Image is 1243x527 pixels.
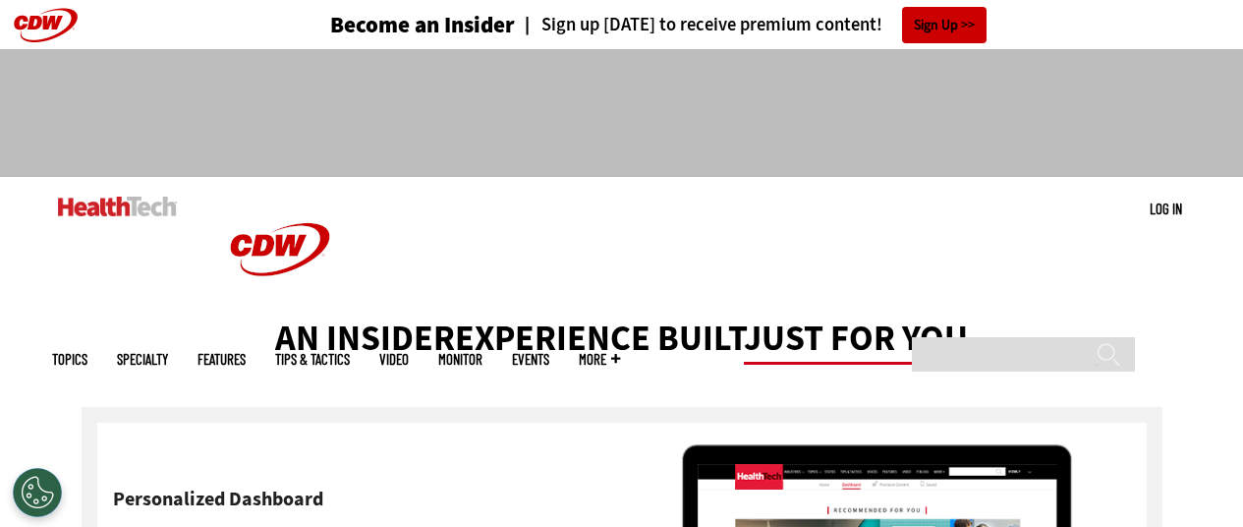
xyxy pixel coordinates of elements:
div: Cookies Settings [13,468,62,517]
a: Sign up [DATE] to receive premium content! [515,16,882,34]
h2: Personalized Dashboard [113,490,621,509]
a: Sign Up [902,7,987,43]
a: Features [198,352,246,367]
a: MonITor [438,352,482,367]
a: Events [512,352,549,367]
button: Open Preferences [13,468,62,517]
div: User menu [1150,199,1182,219]
span: Topics [52,352,87,367]
span: More [579,352,620,367]
img: Home [58,197,177,216]
span: Specialty [117,352,168,367]
iframe: advertisement [264,69,980,157]
span: just for you [744,315,968,365]
a: Become an Insider [256,14,515,36]
a: Tips & Tactics [275,352,350,367]
img: Home [206,177,354,322]
a: Log in [1150,200,1182,217]
a: CDW [206,307,354,327]
h3: Become an Insider [330,14,515,36]
a: Video [379,352,409,367]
